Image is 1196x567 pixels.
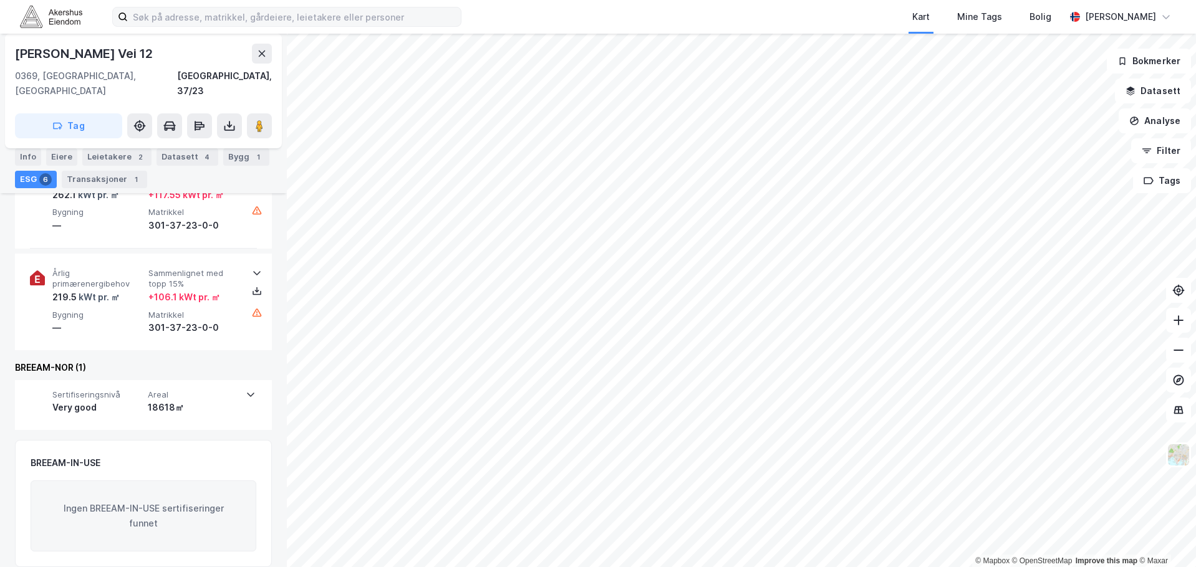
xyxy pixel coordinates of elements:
iframe: Chat Widget [1134,507,1196,567]
div: Very good [52,400,143,415]
div: + 106.1 kWt pr. ㎡ [148,290,220,305]
div: 18618㎡ [148,400,238,415]
div: 1 [130,173,142,186]
button: Analyse [1119,108,1191,133]
button: Datasett [1115,79,1191,103]
span: Matrikkel [148,310,239,320]
span: Årlig primærenergibehov [52,268,143,290]
img: Z [1167,443,1190,467]
div: [GEOGRAPHIC_DATA], 37/23 [177,69,272,98]
span: Bygning [52,310,143,320]
a: OpenStreetMap [1012,556,1073,565]
div: — [52,320,143,335]
button: Tags [1133,168,1191,193]
div: Ingen BREEAM-IN-USE sertifiseringer funnet [31,480,256,551]
div: + 117.55 kWt pr. ㎡ [148,188,224,202]
div: 301-37-23-0-0 [148,320,239,335]
div: 1 [252,151,264,163]
div: 4 [201,151,213,163]
span: Matrikkel [148,207,239,217]
div: BREEAM-NOR (1) [15,360,272,375]
span: Bygning [52,207,143,217]
div: Bygg [223,148,269,166]
div: BREEAM-IN-USE [31,455,100,470]
img: akershus-eiendom-logo.9091f326c980b4bce74ccdd9f866810c.svg [20,6,82,27]
div: [PERSON_NAME] [1085,9,1156,24]
div: Info [15,148,41,166]
span: Sammenlignet med topp 15% [148,268,239,290]
span: Areal [148,389,238,400]
div: kWt pr. ㎡ [77,290,120,305]
div: Eiere [46,148,77,166]
div: 262.1 [52,188,119,202]
div: ESG [15,171,57,188]
div: Kart [912,9,930,24]
a: Mapbox [975,556,1010,565]
div: 6 [39,173,52,186]
button: Filter [1131,138,1191,163]
div: 301-37-23-0-0 [148,218,239,233]
div: Mine Tags [957,9,1002,24]
button: Tag [15,113,122,138]
div: 219.5 [52,290,120,305]
div: kWt pr. ㎡ [76,188,119,202]
a: Improve this map [1076,556,1137,565]
div: Transaksjoner [62,171,147,188]
div: 0369, [GEOGRAPHIC_DATA], [GEOGRAPHIC_DATA] [15,69,177,98]
div: 2 [134,151,147,163]
div: — [52,218,143,233]
div: Leietakere [82,148,152,166]
input: Søk på adresse, matrikkel, gårdeiere, leietakere eller personer [128,7,461,26]
span: Sertifiseringsnivå [52,389,143,400]
div: Datasett [157,148,218,166]
div: Bolig [1030,9,1051,24]
div: [PERSON_NAME] Vei 12 [15,44,155,64]
button: Bokmerker [1107,49,1191,74]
